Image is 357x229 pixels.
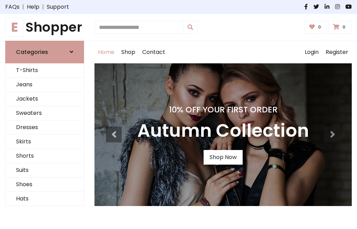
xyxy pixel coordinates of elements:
a: Login [301,41,322,63]
a: Suits [6,163,84,177]
a: Shop [118,41,139,63]
a: Register [322,41,352,63]
h6: Categories [16,49,48,55]
h4: 10% Off Your First Order [137,105,309,114]
a: Dresses [6,120,84,135]
a: Categories [5,41,84,63]
a: Shoes [6,177,84,192]
a: 0 [305,21,327,34]
a: Help [27,3,39,11]
a: Home [94,41,118,63]
a: T-Shirts [6,63,84,78]
span: 0 [341,24,347,30]
h3: Autumn Collection [137,120,309,142]
span: | [39,3,47,11]
a: Skirts [6,135,84,149]
a: FAQs [5,3,20,11]
h1: Shopper [5,19,84,35]
a: Support [47,3,69,11]
a: Shorts [6,149,84,163]
a: Contact [139,41,169,63]
span: | [20,3,27,11]
span: 0 [316,24,323,30]
span: E [5,18,24,37]
a: EShopper [5,19,84,35]
a: Sweaters [6,106,84,120]
a: 0 [328,21,352,34]
a: Shop Now [204,150,243,165]
a: Hats [6,192,84,206]
a: Jeans [6,78,84,92]
a: Jackets [6,92,84,106]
